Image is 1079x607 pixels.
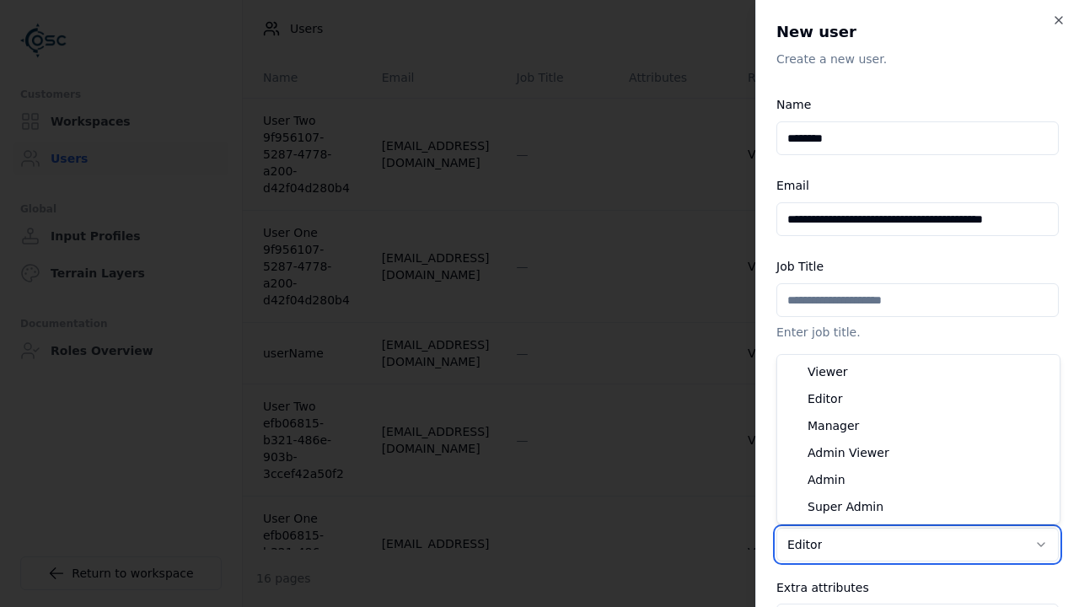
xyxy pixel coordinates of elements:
span: Editor [808,390,842,407]
span: Manager [808,417,859,434]
span: Super Admin [808,498,883,515]
span: Viewer [808,363,848,380]
span: Admin Viewer [808,444,889,461]
span: Admin [808,471,845,488]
